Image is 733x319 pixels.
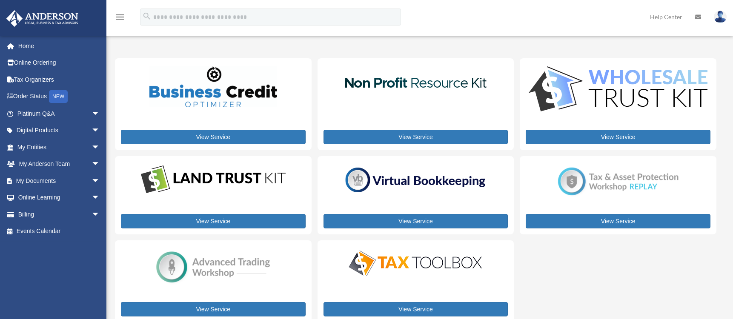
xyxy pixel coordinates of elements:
a: View Service [526,214,710,228]
div: NEW [49,90,68,103]
i: menu [115,12,125,22]
a: menu [115,15,125,22]
a: My Anderson Teamarrow_drop_down [6,156,113,173]
span: arrow_drop_down [92,139,109,156]
img: User Pic [714,11,727,23]
i: search [142,11,152,21]
span: arrow_drop_down [92,122,109,140]
a: Platinum Q&Aarrow_drop_down [6,105,113,122]
a: Digital Productsarrow_drop_down [6,122,109,139]
a: View Service [121,214,306,228]
a: View Service [121,130,306,144]
a: Billingarrow_drop_down [6,206,113,223]
a: View Service [324,214,508,228]
span: arrow_drop_down [92,105,109,122]
a: View Service [526,130,710,144]
a: View Service [121,302,306,316]
a: View Service [324,302,508,316]
a: Online Learningarrow_drop_down [6,189,113,206]
a: My Documentsarrow_drop_down [6,172,113,189]
a: Home [6,37,113,54]
a: My Entitiesarrow_drop_down [6,139,113,156]
span: arrow_drop_down [92,156,109,173]
img: Anderson Advisors Platinum Portal [4,10,81,27]
span: arrow_drop_down [92,172,109,190]
a: Events Calendar [6,223,113,240]
a: Order StatusNEW [6,88,113,105]
span: arrow_drop_down [92,189,109,207]
a: View Service [324,130,508,144]
a: Online Ordering [6,54,113,71]
span: arrow_drop_down [92,206,109,223]
a: Tax Organizers [6,71,113,88]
